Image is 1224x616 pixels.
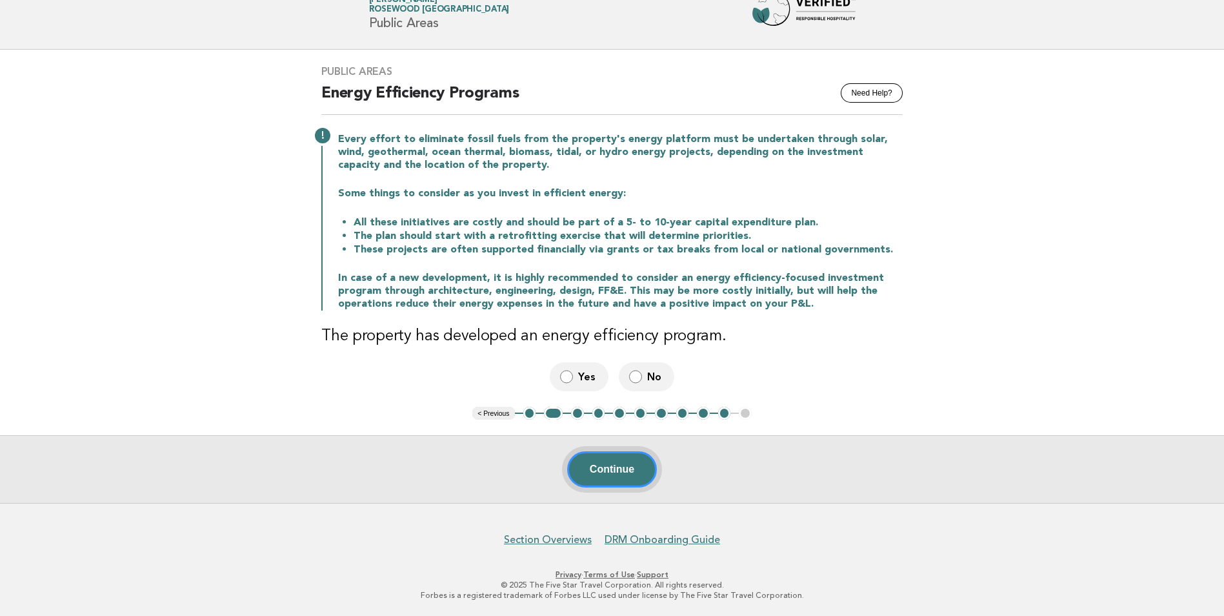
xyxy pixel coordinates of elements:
[354,216,903,229] li: All these initiatives are costly and should be part of a 5- to 10-year capital expenditure plan.
[523,407,536,420] button: 1
[321,326,903,347] h3: The property has developed an energy efficiency program.
[354,229,903,243] li: The plan should start with a retrofitting exercise that will determine priorities.
[217,580,1007,590] p: © 2025 The Five Star Travel Corporation. All rights reserved.
[354,243,903,256] li: These projects are often supported financially via grants or tax breaks from local or national go...
[613,407,626,420] button: 5
[567,451,657,488] button: Continue
[676,407,689,420] button: 8
[321,83,903,115] h2: Energy Efficiency Programs
[556,570,581,579] a: Privacy
[655,407,668,420] button: 7
[544,407,563,420] button: 2
[504,533,592,546] a: Section Overviews
[583,570,635,579] a: Terms of Use
[560,370,573,384] input: Yes
[637,570,668,579] a: Support
[338,272,903,311] p: In case of a new development, it is highly recommended to consider an energy efficiency-focused i...
[338,187,903,200] p: Some things to consider as you invest in efficient energy:
[697,407,710,420] button: 9
[841,83,902,103] button: Need Help?
[472,407,514,420] button: < Previous
[718,407,731,420] button: 10
[217,590,1007,601] p: Forbes is a registered trademark of Forbes LLC used under license by The Five Star Travel Corpora...
[217,570,1007,580] p: · ·
[369,6,510,14] span: Rosewood [GEOGRAPHIC_DATA]
[571,407,584,420] button: 3
[578,370,598,384] span: Yes
[629,370,642,384] input: No
[592,407,605,420] button: 4
[338,133,903,172] p: Every effort to eliminate fossil fuels from the property's energy platform must be undertaken thr...
[321,65,903,78] h3: Public Areas
[634,407,647,420] button: 6
[605,533,720,546] a: DRM Onboarding Guide
[647,370,664,384] span: No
